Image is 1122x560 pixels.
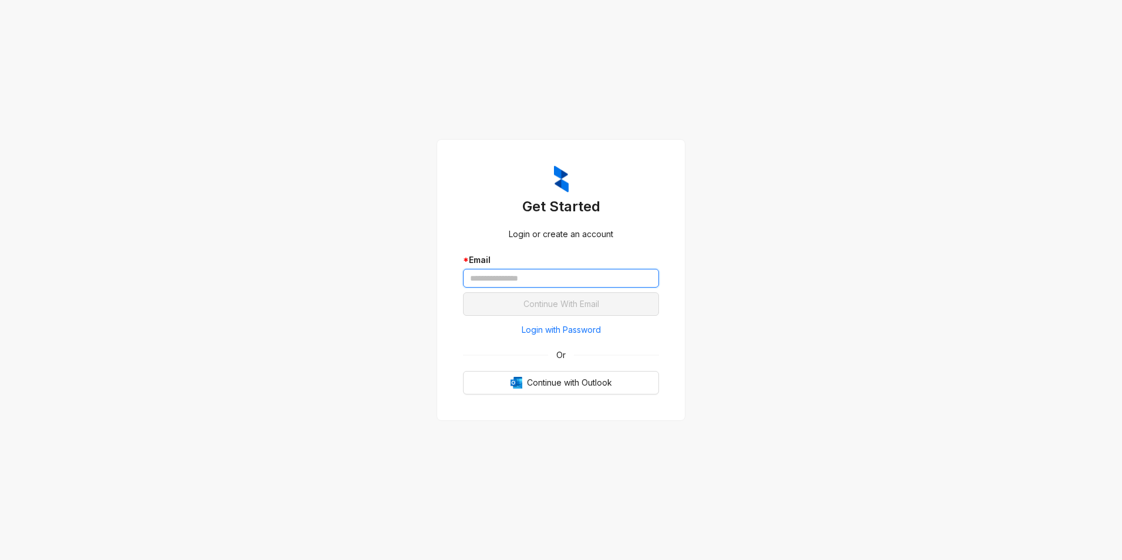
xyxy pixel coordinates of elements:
[511,377,522,389] img: Outlook
[463,371,659,394] button: OutlookContinue with Outlook
[463,228,659,241] div: Login or create an account
[463,292,659,316] button: Continue With Email
[463,321,659,339] button: Login with Password
[463,197,659,216] h3: Get Started
[522,323,601,336] span: Login with Password
[527,376,612,389] span: Continue with Outlook
[548,349,574,362] span: Or
[463,254,659,266] div: Email
[554,166,569,193] img: ZumaIcon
